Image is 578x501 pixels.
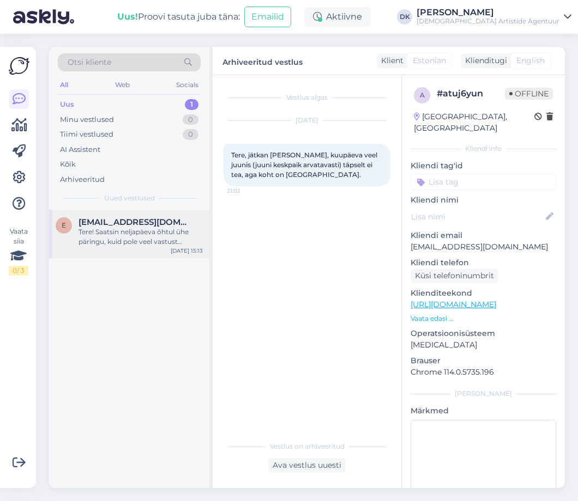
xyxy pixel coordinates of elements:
label: Arhiveeritud vestlus [222,53,303,68]
p: [MEDICAL_DATA] [411,339,556,351]
p: Kliendi nimi [411,194,556,206]
p: Klienditeekond [411,288,556,299]
div: AI Assistent [60,144,100,155]
div: Proovi tasuta juba täna: [117,10,240,23]
p: Vaata edasi ... [411,314,556,323]
div: Kliendi info [411,144,556,154]
div: Web [113,78,132,92]
p: Kliendi tag'id [411,160,556,172]
p: Kliendi telefon [411,257,556,268]
div: Klient [377,55,404,66]
p: Brauser [411,355,556,366]
span: Vestlus on arhiveeritud [270,442,345,451]
p: Kliendi email [411,230,556,241]
div: Arhiveeritud [60,174,105,185]
div: [DATE] 15:13 [171,247,203,255]
a: [URL][DOMAIN_NAME] [411,300,496,309]
p: Chrome 114.0.5735.196 [411,366,556,378]
div: 0 [183,129,198,140]
div: DK [397,9,412,25]
div: Socials [174,78,201,92]
div: All [58,78,70,92]
div: Minu vestlused [60,114,114,125]
div: Ava vestlus uuesti [268,458,346,473]
span: e [62,221,66,229]
div: [DATE] [224,115,390,125]
p: [EMAIL_ADDRESS][DOMAIN_NAME] [411,241,556,253]
span: Otsi kliente [68,57,111,68]
div: Klienditugi [461,55,507,66]
span: a [420,91,425,99]
span: erkkis@gmail.com [79,217,192,227]
div: Vaata siia [9,227,28,276]
span: Offline [505,88,553,100]
div: Uus [60,99,74,110]
span: Uued vestlused [104,193,155,203]
b: Uus! [117,11,138,22]
div: [PERSON_NAME] [411,389,556,399]
span: English [516,55,545,66]
div: Aktiivne [304,7,371,27]
div: 0 / 3 [9,266,28,276]
input: Lisa nimi [411,211,544,223]
div: Tiimi vestlused [60,129,113,140]
div: 1 [185,99,198,110]
p: Operatsioonisüsteem [411,328,556,339]
div: Kõik [60,159,76,170]
div: [GEOGRAPHIC_DATA], [GEOGRAPHIC_DATA] [414,111,534,134]
div: 0 [183,114,198,125]
span: 21:02 [227,187,268,195]
div: [DEMOGRAPHIC_DATA] Artistide Agentuur [417,17,559,26]
div: # atuj6yun [437,87,505,100]
img: Askly Logo [9,56,29,76]
div: [PERSON_NAME] [417,8,559,17]
button: Emailid [244,7,291,27]
input: Lisa tag [411,174,556,190]
div: Küsi telefoninumbrit [411,268,498,283]
a: [PERSON_NAME][DEMOGRAPHIC_DATA] Artistide Agentuur [417,8,571,26]
div: Tere! Saatsin neljapäeva õhtul ühe päringu, kuid pole veel vastust saanud. Kuna üritus juba sel l... [79,227,203,247]
p: Märkmed [411,405,556,417]
span: Estonian [413,55,446,66]
span: Tere, jätkan [PERSON_NAME], kuupäeva veel juunis (juuni keskpaik arvatavasti) täpselt ei tea, aga... [231,151,379,179]
div: Vestlus algas [224,93,390,102]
